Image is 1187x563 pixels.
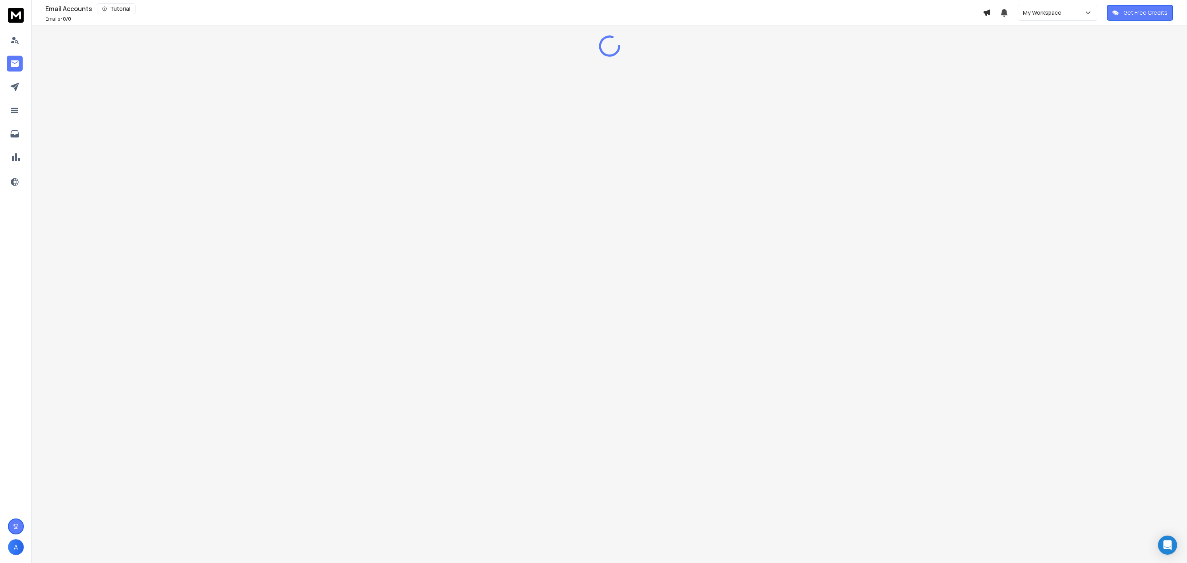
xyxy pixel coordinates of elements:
span: 0 / 0 [63,15,71,22]
p: My Workspace [1023,9,1065,17]
div: Open Intercom Messenger [1158,536,1177,555]
button: Tutorial [97,3,136,14]
p: Emails : [45,16,71,22]
div: Email Accounts [45,3,983,14]
button: A [8,539,24,555]
button: Get Free Credits [1107,5,1173,21]
p: Get Free Credits [1123,9,1168,17]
